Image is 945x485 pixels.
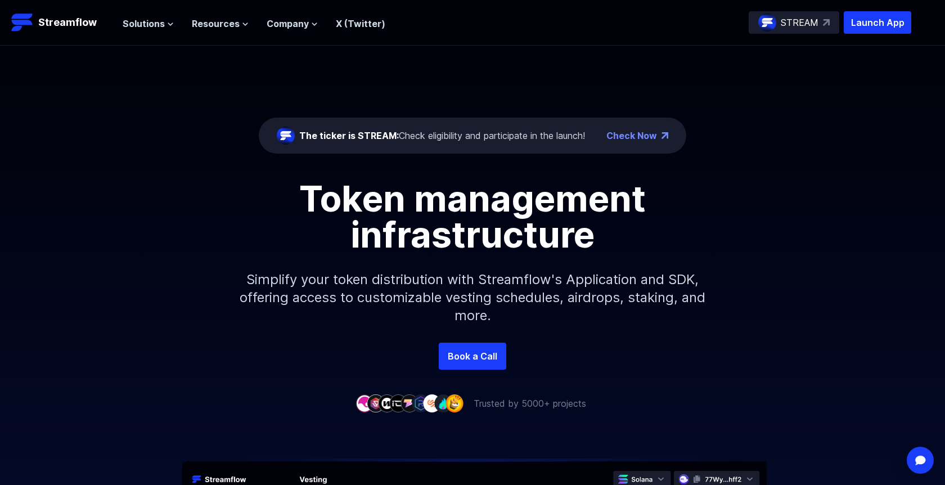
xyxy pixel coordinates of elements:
[412,394,430,412] img: company-6
[844,11,911,34] button: Launch App
[367,394,385,412] img: company-2
[400,394,418,412] img: company-5
[267,17,309,30] span: Company
[277,127,295,145] img: streamflow-logo-circle.png
[434,394,452,412] img: company-8
[38,15,97,30] p: Streamflow
[192,17,240,30] span: Resources
[299,129,585,142] div: Check eligibility and participate in the launch!
[267,17,318,30] button: Company
[219,181,726,253] h1: Token management infrastructure
[299,130,399,141] span: The ticker is STREAM:
[123,17,174,30] button: Solutions
[445,394,463,412] img: company-9
[823,19,830,26] img: top-right-arrow.svg
[781,16,818,29] p: STREAM
[661,132,668,139] img: top-right-arrow.png
[11,11,111,34] a: Streamflow
[123,17,165,30] span: Solutions
[389,394,407,412] img: company-4
[749,11,839,34] a: STREAM
[423,394,441,412] img: company-7
[474,397,586,410] p: Trusted by 5000+ projects
[907,447,934,474] div: Open Intercom Messenger
[355,394,373,412] img: company-1
[231,253,714,343] p: Simplify your token distribution with Streamflow's Application and SDK, offering access to custom...
[11,11,34,34] img: Streamflow Logo
[336,18,385,29] a: X (Twitter)
[378,394,396,412] img: company-3
[606,129,657,142] a: Check Now
[758,14,776,32] img: streamflow-logo-circle.png
[192,17,249,30] button: Resources
[439,343,506,370] a: Book a Call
